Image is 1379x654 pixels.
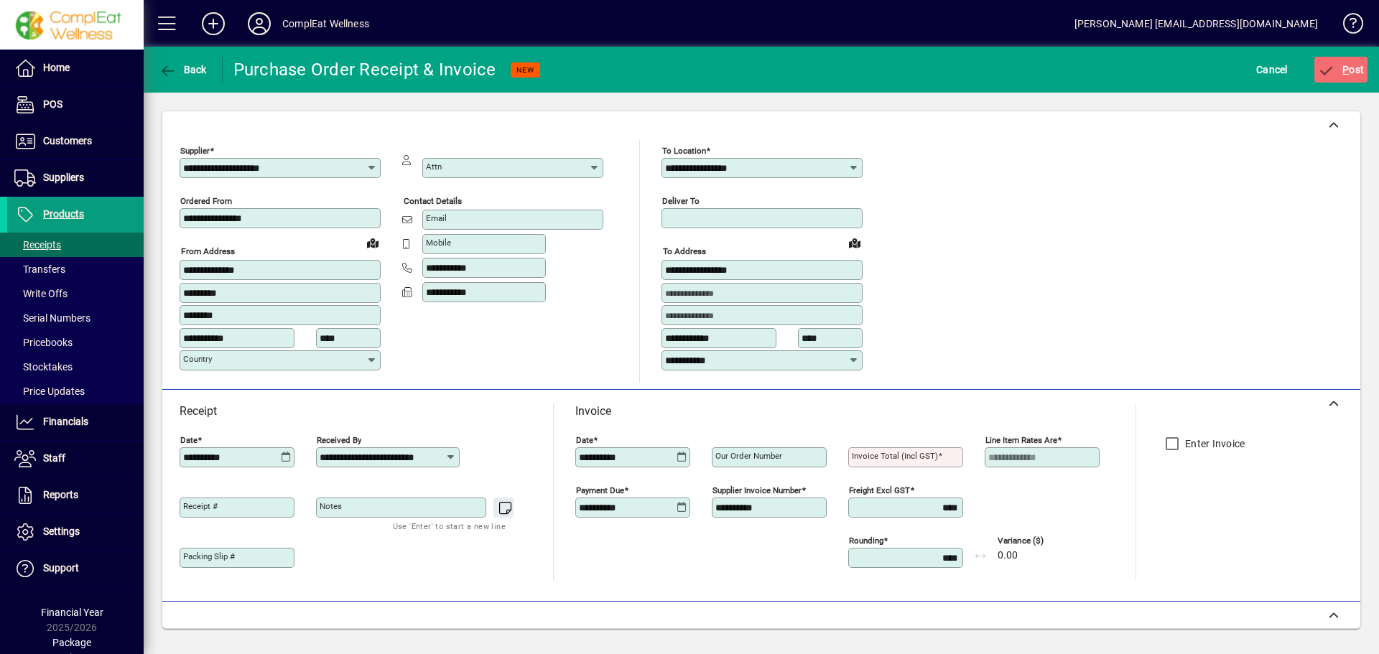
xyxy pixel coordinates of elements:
a: View on map [843,231,866,254]
a: Stocktakes [7,355,144,379]
a: Financials [7,404,144,440]
mat-label: Supplier invoice number [712,485,802,495]
div: Purchase Order Receipt & Invoice [233,58,496,81]
span: Staff [43,452,65,464]
span: Serial Numbers [14,312,90,324]
div: [PERSON_NAME] [EMAIL_ADDRESS][DOMAIN_NAME] [1074,12,1318,35]
span: Home [43,62,70,73]
a: Write Offs [7,281,144,306]
mat-label: Mobile [426,238,451,248]
button: Back [155,57,210,83]
mat-label: Country [183,354,212,364]
span: NEW [516,65,534,75]
span: Receipts [14,239,61,251]
mat-label: Invoice Total (incl GST) [852,451,938,461]
span: Write Offs [14,288,68,299]
span: Cancel [1256,58,1288,81]
button: Add [190,11,236,37]
span: Reports [43,489,78,500]
a: Home [7,50,144,86]
span: Settings [43,525,80,537]
span: Suppliers [43,172,84,183]
mat-label: Supplier [180,146,210,156]
span: Financials [43,416,88,427]
mat-label: Date [180,435,198,445]
a: Transfers [7,257,144,281]
span: Stocktakes [14,361,73,373]
span: Financial Year [41,607,103,618]
mat-label: Deliver To [662,196,700,206]
mat-label: Ordered from [180,196,232,206]
button: Cancel [1253,57,1291,83]
button: Profile [236,11,282,37]
mat-label: Freight excl GST [849,485,910,495]
a: POS [7,87,144,123]
mat-hint: Use 'Enter' to start a new line [393,518,506,534]
span: Products [43,208,84,220]
mat-label: Line item rates are [985,435,1057,445]
a: Price Updates [7,379,144,403]
mat-label: Payment due [576,485,624,495]
a: Reports [7,477,144,513]
a: Support [7,551,144,587]
mat-label: Rounding [849,536,883,546]
app-page-header-button: Back [144,57,223,83]
mat-label: Notes [320,501,342,511]
button: Post [1314,57,1368,83]
span: POS [43,98,62,110]
mat-label: Received by [317,435,361,445]
mat-label: Attn [426,162,442,172]
span: Transfers [14,263,65,275]
span: Price Updates [14,386,85,397]
a: Customers [7,123,144,159]
mat-label: Our order number [715,451,782,461]
span: Package [52,637,91,648]
span: ost [1318,64,1365,75]
mat-label: Email [426,213,447,223]
mat-label: Date [576,435,593,445]
span: Back [159,64,207,75]
span: Variance ($) [998,536,1084,546]
a: View on map [361,231,384,254]
mat-label: To location [662,146,706,156]
span: P [1342,64,1349,75]
a: Knowledge Base [1332,3,1361,50]
a: Suppliers [7,160,144,196]
a: Receipts [7,233,144,257]
span: Customers [43,135,92,146]
a: Serial Numbers [7,306,144,330]
span: 0.00 [998,550,1018,561]
a: Staff [7,441,144,477]
label: Enter Invoice [1182,436,1245,451]
div: ComplEat Wellness [282,12,369,35]
mat-label: Receipt # [183,501,218,511]
a: Pricebooks [7,330,144,355]
span: Pricebooks [14,337,73,348]
mat-label: Packing Slip # [183,551,235,561]
a: Settings [7,514,144,550]
span: Support [43,562,79,574]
